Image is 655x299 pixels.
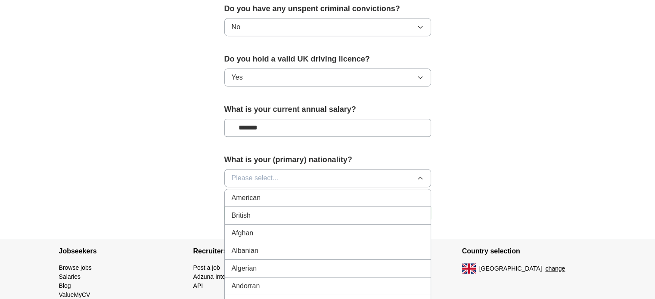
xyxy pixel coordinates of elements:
[232,210,251,221] span: British
[232,228,254,238] span: Afghan
[224,169,431,187] button: Please select...
[462,263,476,274] img: UK flag
[479,264,542,273] span: [GEOGRAPHIC_DATA]
[232,173,279,183] span: Please select...
[224,53,431,65] label: Do you hold a valid UK driving licence?
[224,68,431,86] button: Yes
[232,263,257,274] span: Algerian
[193,273,246,280] a: Adzuna Intelligence
[224,18,431,36] button: No
[232,22,240,32] span: No
[462,239,596,263] h4: Country selection
[232,281,260,291] span: Andorran
[193,282,203,289] a: API
[193,264,220,271] a: Post a job
[59,291,90,298] a: ValueMyCV
[232,246,258,256] span: Albanian
[59,273,81,280] a: Salaries
[232,193,261,203] span: American
[59,282,71,289] a: Blog
[224,3,431,15] label: Do you have any unspent criminal convictions?
[545,264,565,273] button: change
[59,264,92,271] a: Browse jobs
[224,154,431,166] label: What is your (primary) nationality?
[224,104,431,115] label: What is your current annual salary?
[232,72,243,83] span: Yes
